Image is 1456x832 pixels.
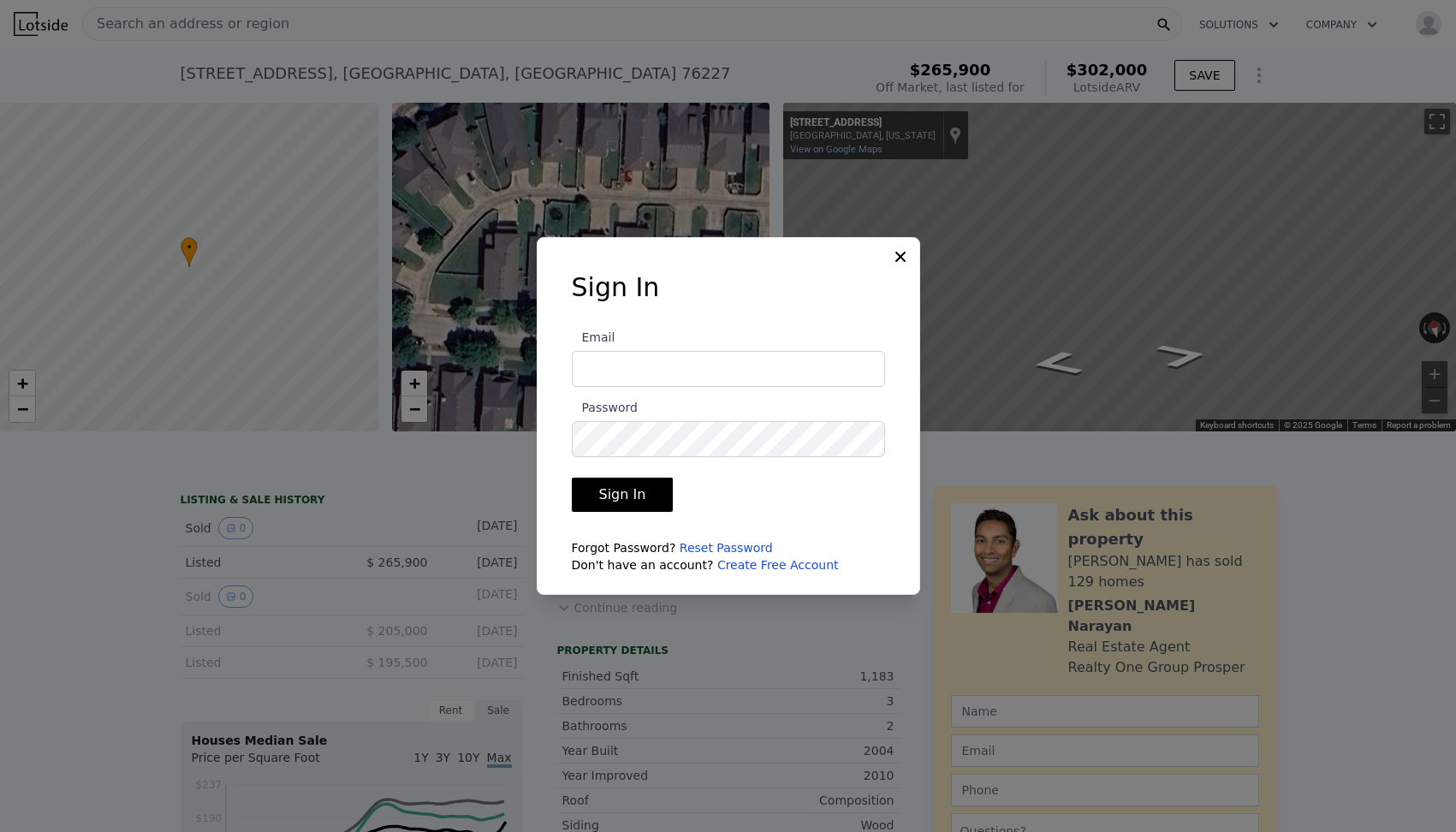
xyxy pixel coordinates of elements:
[572,351,885,387] input: Email
[717,558,839,572] a: Create Free Account
[572,539,885,573] div: Forgot Password? Don't have an account?
[572,421,885,457] input: Password
[572,272,885,303] h3: Sign In
[680,541,773,555] a: Reset Password
[572,401,638,414] span: Password
[572,330,615,344] span: Email
[572,478,674,512] button: Sign In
